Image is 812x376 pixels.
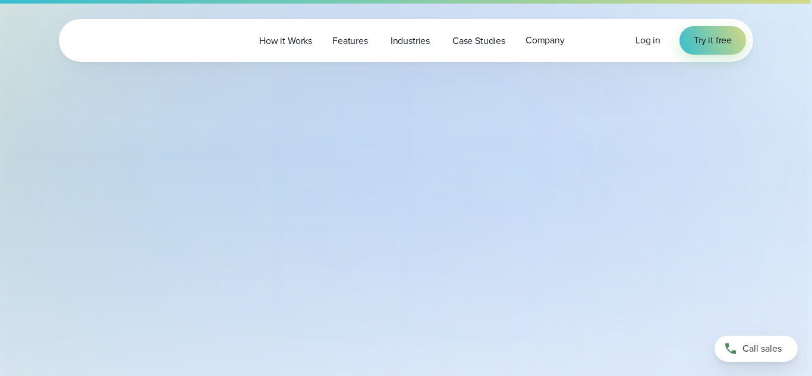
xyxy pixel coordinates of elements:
[715,336,798,362] a: Call sales
[332,34,368,48] span: Features
[679,26,746,55] a: Try it free
[694,33,732,48] span: Try it free
[742,342,782,356] span: Call sales
[442,29,515,53] a: Case Studies
[452,34,505,48] span: Case Studies
[259,34,312,48] span: How it Works
[249,29,322,53] a: How it Works
[391,34,430,48] span: Industries
[635,33,660,47] span: Log in
[635,33,660,48] a: Log in
[525,33,565,48] span: Company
